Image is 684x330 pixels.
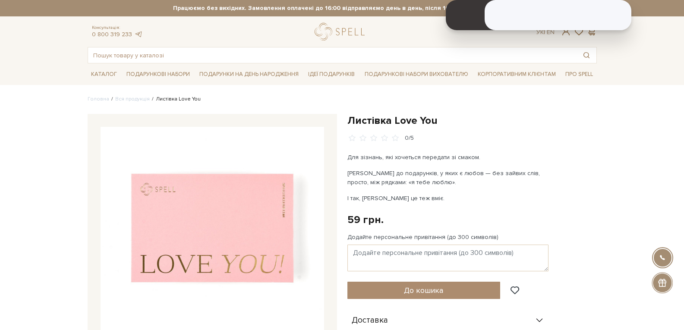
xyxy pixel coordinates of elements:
[88,47,577,63] input: Пошук товару у каталозі
[88,68,120,81] a: Каталог
[88,96,109,102] a: Головна
[347,194,550,203] p: І так, [PERSON_NAME] це теж вміє.
[347,169,550,187] p: [PERSON_NAME] до подарунків, у яких є любов — без зайвих слів, просто, між рядками: «я тебе люблю».
[536,28,555,36] div: Ук
[315,23,369,41] a: logo
[305,68,358,81] a: Ідеї подарунків
[92,31,132,38] a: 0 800 319 233
[562,68,596,81] a: Про Spell
[347,114,597,127] h1: Листівка Love You
[474,67,559,82] a: Корпоративним клієнтам
[577,47,596,63] button: Пошук товару у каталозі
[150,95,201,103] li: Листівка Love You
[405,134,414,142] div: 0/5
[196,68,302,81] a: Подарунки на День народження
[352,317,388,324] span: Доставка
[123,68,193,81] a: Подарункові набори
[404,286,443,295] span: До кошика
[115,96,150,102] a: Вся продукція
[361,67,472,82] a: Подарункові набори вихователю
[347,282,501,299] button: До кошика
[347,153,550,162] p: Для зізнань, які хочеться передати зі смаком.
[544,28,545,36] span: |
[347,233,498,241] label: Додайте персональне привітання (до 300 символів)
[92,25,143,31] span: Консультація:
[347,213,384,226] div: 59 грн.
[134,31,143,38] a: telegram
[547,28,555,36] a: En
[88,4,597,12] strong: Працюємо без вихідних. Замовлення оплачені до 16:00 відправляємо день в день, після 16:00 - насту...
